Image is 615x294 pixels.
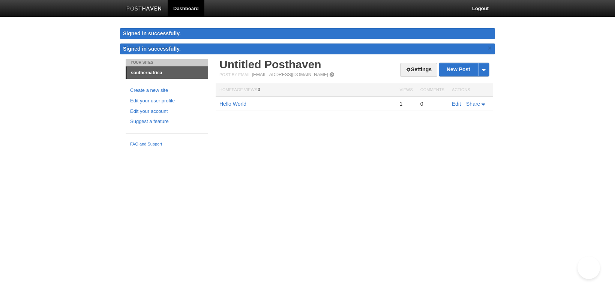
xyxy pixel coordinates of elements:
[126,59,208,66] li: Your Sites
[130,97,204,105] a: Edit your user profile
[127,67,208,79] a: southernafrica
[420,100,444,107] div: 0
[219,101,246,107] a: Hello World
[396,83,416,97] th: Views
[448,83,493,97] th: Actions
[126,6,162,12] img: Posthaven-bar
[120,28,495,39] div: Signed in successfully.
[417,83,448,97] th: Comments
[577,256,600,279] iframe: Help Scout Beacon - Open
[219,58,321,70] a: Untitled Posthaven
[258,87,260,92] span: 3
[216,83,396,97] th: Homepage Views
[400,63,437,77] a: Settings
[123,46,181,52] span: Signed in successfully.
[439,63,489,76] a: New Post
[399,100,412,107] div: 1
[130,108,204,115] a: Edit your account
[130,118,204,126] a: Suggest a feature
[486,43,493,53] a: ×
[252,72,328,77] a: [EMAIL_ADDRESS][DOMAIN_NAME]
[130,141,204,148] a: FAQ and Support
[130,87,204,94] a: Create a new site
[219,72,250,77] span: Post by Email
[466,101,480,107] span: Share
[452,101,461,107] a: Edit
